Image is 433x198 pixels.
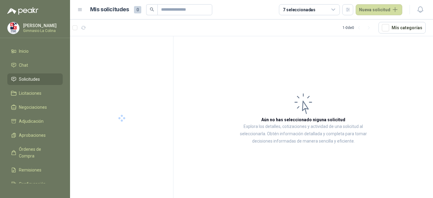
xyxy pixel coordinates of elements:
[356,4,402,15] button: Nueva solicitud
[23,29,61,33] p: Gimnasio La Colina
[261,116,345,123] h3: Aún no has seleccionado niguna solicitud
[7,178,63,190] a: Configuración
[7,101,63,113] a: Negociaciones
[19,48,29,55] span: Inicio
[23,23,61,28] p: [PERSON_NAME]
[19,90,41,97] span: Licitaciones
[7,73,63,85] a: Solicitudes
[343,23,374,33] div: 1 - 0 de 0
[19,118,44,125] span: Adjudicación
[378,22,426,34] button: Mís categorías
[7,45,63,57] a: Inicio
[150,7,154,12] span: search
[7,115,63,127] a: Adjudicación
[19,132,46,139] span: Aprobaciones
[19,146,57,159] span: Órdenes de Compra
[7,143,63,162] a: Órdenes de Compra
[19,181,46,187] span: Configuración
[234,123,372,145] p: Explora los detalles, cotizaciones y actividad de una solicitud al seleccionarla. Obtén informaci...
[90,5,129,14] h1: Mis solicitudes
[7,129,63,141] a: Aprobaciones
[7,87,63,99] a: Licitaciones
[19,76,40,83] span: Solicitudes
[7,7,38,15] img: Logo peakr
[283,6,315,13] div: 7 seleccionadas
[19,62,28,69] span: Chat
[7,164,63,176] a: Remisiones
[19,104,47,111] span: Negociaciones
[8,22,19,34] img: Company Logo
[134,6,141,13] span: 0
[19,167,41,173] span: Remisiones
[7,59,63,71] a: Chat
